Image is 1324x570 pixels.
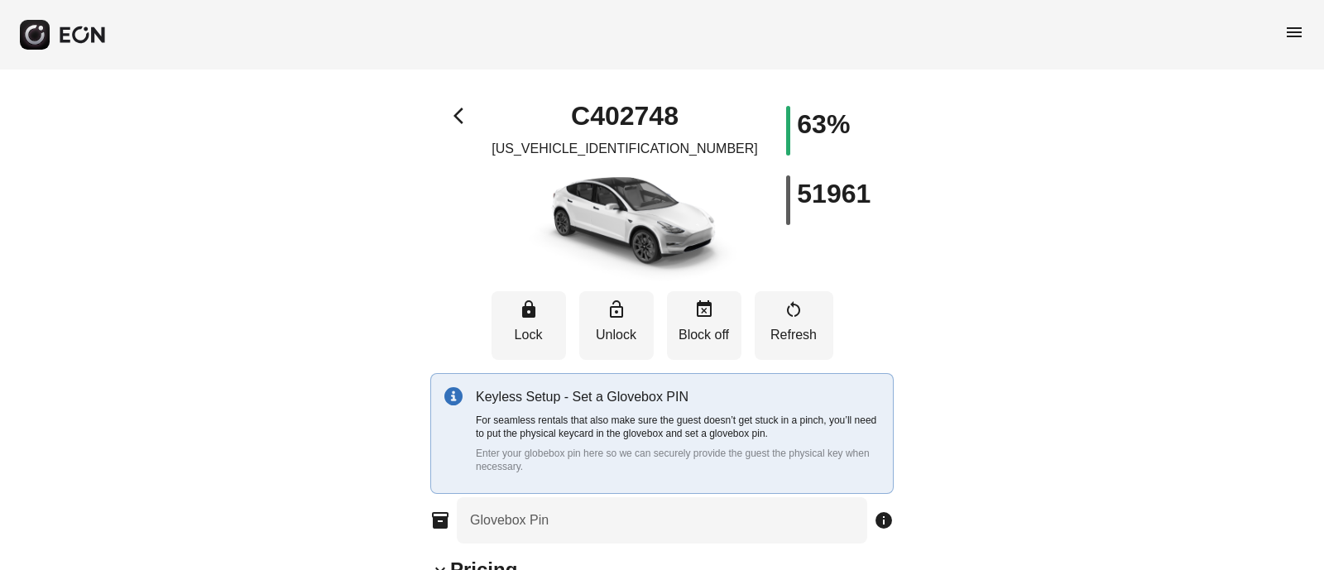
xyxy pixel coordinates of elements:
[492,139,758,159] p: [US_VEHICLE_IDENTIFICATION_NUMBER]
[579,291,654,360] button: Unlock
[571,106,679,126] h1: C402748
[797,114,850,134] h1: 63%
[667,291,741,360] button: Block off
[476,387,880,407] p: Keyless Setup - Set a Glovebox PIN
[588,325,645,345] p: Unlock
[755,291,833,360] button: Refresh
[444,387,463,405] img: info
[492,291,566,360] button: Lock
[500,325,558,345] p: Lock
[784,299,804,319] span: restart_alt
[519,299,539,319] span: lock
[797,184,871,204] h1: 51961
[874,510,894,530] span: info
[1284,22,1304,42] span: menu
[476,447,880,473] p: Enter your globebox pin here so we can securely provide the guest the physical key when necessary.
[607,299,626,319] span: lock_open
[509,165,741,281] img: car
[675,325,733,345] p: Block off
[763,325,825,345] p: Refresh
[694,299,714,319] span: event_busy
[453,106,473,126] span: arrow_back_ios
[430,510,450,530] span: inventory_2
[470,510,549,530] label: Glovebox Pin
[476,414,880,440] p: For seamless rentals that also make sure the guest doesn’t get stuck in a pinch, you’ll need to p...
